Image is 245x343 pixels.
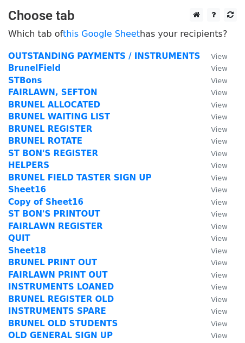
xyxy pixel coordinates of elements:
[8,282,114,292] a: INSTRUMENTS LOANED
[200,185,227,194] a: View
[211,210,227,218] small: View
[200,76,227,85] a: View
[200,51,227,61] a: View
[8,149,98,158] a: ST BON'S REGISTER
[8,51,200,61] a: OUTSTANDING PAYMENTS / INSTRUMENTS
[8,100,100,110] a: BRUNEL ALLOCATED
[8,28,237,39] p: Which tab of has your recipients?
[211,113,227,121] small: View
[200,331,227,340] a: View
[211,137,227,145] small: View
[200,197,227,207] a: View
[211,223,227,231] small: View
[211,234,227,243] small: View
[211,174,227,182] small: View
[8,136,82,146] a: BRUNEL ROTATE
[211,64,227,72] small: View
[200,149,227,158] a: View
[211,259,227,267] small: View
[211,101,227,109] small: View
[8,173,151,183] a: BRUNEL FIELD TASTER SIGN UP
[200,233,227,243] a: View
[200,221,227,231] a: View
[200,100,227,110] a: View
[8,246,46,255] a: Sheet18
[211,247,227,255] small: View
[200,160,227,170] a: View
[200,258,227,267] a: View
[211,162,227,170] small: View
[8,331,113,340] a: OLD GENERAL SIGN UP
[200,112,227,122] a: View
[8,8,237,24] h3: Choose tab
[200,282,227,292] a: View
[8,160,49,170] a: HELPERS
[8,306,106,316] a: INSTRUMENTS SPARE
[211,89,227,97] small: View
[211,283,227,291] small: View
[211,77,227,85] small: View
[8,209,100,219] a: ST BON'S PRINTOUT
[8,221,103,231] a: FAIRLAWN REGISTER
[8,76,42,85] a: STBons
[200,319,227,328] a: View
[200,246,227,255] a: View
[200,294,227,304] a: View
[211,186,227,194] small: View
[8,185,46,194] a: Sheet16
[200,88,227,97] a: View
[211,271,227,279] small: View
[8,294,114,304] a: BRUNEL REGISTER OLD
[200,173,227,183] a: View
[8,88,98,97] a: FAIRLAWN, SEFTON
[211,150,227,158] small: View
[211,52,227,60] small: View
[200,136,227,146] a: View
[211,295,227,304] small: View
[8,233,30,243] a: QUIT
[200,63,227,73] a: View
[211,307,227,315] small: View
[8,63,61,73] a: BrunelField
[63,29,140,39] a: this Google Sheet
[8,319,118,328] a: BRUNEL OLD STUDENTS
[211,198,227,206] small: View
[8,258,97,267] a: BRUNEL PRINT OUT
[211,320,227,328] small: View
[211,332,227,340] small: View
[8,197,83,207] a: Copy of Sheet16
[211,125,227,133] small: View
[200,270,227,280] a: View
[8,124,92,134] a: BRUNEL REGISTER
[8,112,110,122] a: BRUNEL WAITING LIST
[200,306,227,316] a: View
[200,124,227,134] a: View
[200,209,227,219] a: View
[8,270,107,280] a: FAIRLAWN PRINT OUT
